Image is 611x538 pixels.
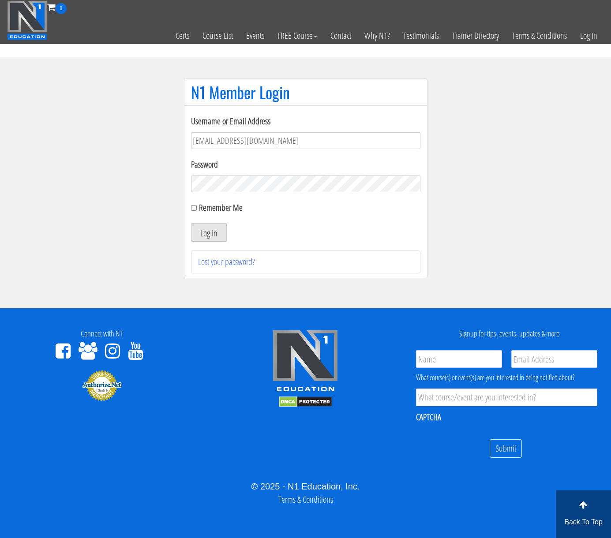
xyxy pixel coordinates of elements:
[506,14,574,57] a: Terms & Conditions
[574,14,604,57] a: Log In
[191,115,420,128] label: Username or Email Address
[56,3,67,14] span: 0
[416,350,502,368] input: Name
[324,14,358,57] a: Contact
[416,411,441,423] label: CAPTCHA
[198,256,255,268] a: Lost your password?
[7,0,47,40] img: n1-education
[556,517,611,527] p: Back To Top
[416,389,597,406] input: What course/event are you interested in?
[511,350,597,368] input: Email Address
[416,372,597,383] div: What course(s) or event(s) are you interested in being notified about?
[358,14,397,57] a: Why N1?
[272,329,338,395] img: n1-edu-logo
[7,329,197,338] h4: Connect with N1
[169,14,196,57] a: Certs
[397,14,446,57] a: Testimonials
[7,480,604,493] div: © 2025 - N1 Education, Inc.
[82,370,122,401] img: Authorize.Net Merchant - Click to Verify
[191,223,227,242] button: Log In
[278,493,333,505] a: Terms & Conditions
[279,396,332,407] img: DMCA.com Protection Status
[199,202,243,213] label: Remember Me
[47,1,67,13] a: 0
[191,158,420,171] label: Password
[240,14,271,57] a: Events
[196,14,240,57] a: Course List
[271,14,324,57] a: FREE Course
[414,329,604,338] h4: Signup for tips, events, updates & more
[191,83,420,101] h1: N1 Member Login
[490,439,522,458] input: Submit
[446,14,506,57] a: Trainer Directory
